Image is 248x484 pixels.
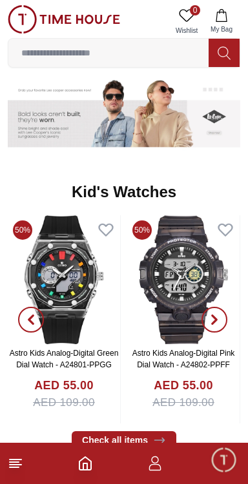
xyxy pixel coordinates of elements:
[8,75,66,156] img: Banner Image
[203,5,240,38] button: My Bag
[154,377,213,394] h4: AED 55.00
[8,5,120,34] img: ...
[182,75,240,156] img: Banner Image
[10,349,119,369] a: Astro Kids Analog-Digital Green Dial Watch - A24801-PPGG
[127,215,240,344] img: Astro Kids Analog-Digital Pink Dial Watch - A24802-PPFF
[66,75,124,156] img: Banner Image
[170,5,203,38] a: 0Wishlist
[124,75,182,156] img: Banner Image
[72,182,176,202] h2: Kid's Watches
[152,394,214,411] span: AED 109.00
[132,220,152,240] span: 50%
[170,26,203,35] span: Wishlist
[72,431,176,449] a: Check all items
[205,24,238,34] span: My Bag
[33,394,95,411] span: AED 109.00
[77,456,93,471] a: Home
[34,377,94,394] h4: AED 55.00
[210,446,238,474] div: Chat Widget
[132,349,235,369] a: Astro Kids Analog-Digital Pink Dial Watch - A24802-PPFF
[190,5,200,15] span: 0
[8,215,120,344] img: Astro Kids Analog-Digital Green Dial Watch - A24801-PPGG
